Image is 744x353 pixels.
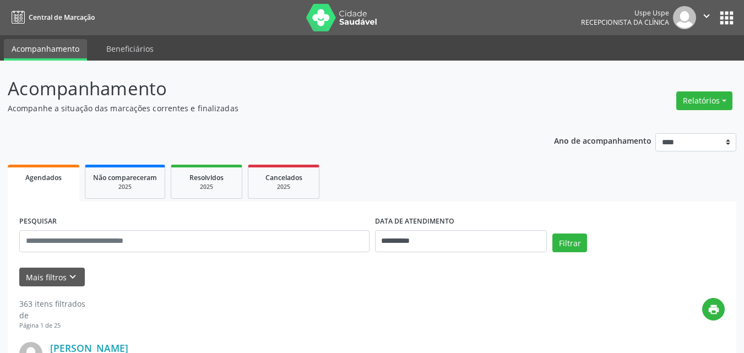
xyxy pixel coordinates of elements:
[67,271,79,283] i: keyboard_arrow_down
[8,8,95,26] a: Central de Marcação
[93,173,157,182] span: Não compareceram
[552,233,587,252] button: Filtrar
[375,213,454,230] label: DATA DE ATENDIMENTO
[4,39,87,61] a: Acompanhamento
[189,173,224,182] span: Resolvidos
[581,8,669,18] div: Uspe Uspe
[673,6,696,29] img: img
[554,133,651,147] p: Ano de acompanhamento
[676,91,732,110] button: Relatórios
[19,298,85,309] div: 363 itens filtrados
[179,183,234,191] div: 2025
[708,303,720,316] i: print
[19,309,85,321] div: de
[29,13,95,22] span: Central de Marcação
[702,298,725,321] button: print
[700,10,713,22] i: 
[99,39,161,58] a: Beneficiários
[19,321,85,330] div: Página 1 de 25
[717,8,736,28] button: apps
[696,6,717,29] button: 
[581,18,669,27] span: Recepcionista da clínica
[19,268,85,287] button: Mais filtroskeyboard_arrow_down
[8,75,518,102] p: Acompanhamento
[93,183,157,191] div: 2025
[256,183,311,191] div: 2025
[265,173,302,182] span: Cancelados
[8,102,518,114] p: Acompanhe a situação das marcações correntes e finalizadas
[25,173,62,182] span: Agendados
[19,213,57,230] label: PESQUISAR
